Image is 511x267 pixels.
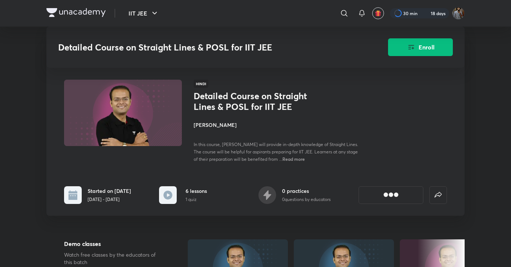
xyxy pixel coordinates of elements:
h6: Started on [DATE] [88,187,131,195]
h6: 6 lessons [186,187,207,195]
p: [DATE] - [DATE] [88,196,131,203]
button: IIT JEE [124,6,163,21]
button: false [429,186,447,204]
span: Hindi [194,80,208,88]
h4: [PERSON_NAME] [194,121,359,129]
p: 1 quiz [186,196,207,203]
img: Shivam Munot [452,7,465,20]
h3: Detailed Course on Straight Lines & POSL for IIT JEE [58,42,346,53]
button: avatar [372,7,384,19]
h1: Detailed Course on Straight Lines & POSL for IIT JEE [194,91,314,112]
img: Company Logo [46,8,106,17]
p: Watch free classes by the educators of this batch [64,251,164,266]
img: streak [422,10,429,17]
span: In this course, [PERSON_NAME] will provide in-depth knowledge of Straight Lines. The course will ... [194,142,358,162]
img: avatar [375,10,381,17]
span: Read more [282,156,305,162]
button: Enroll [388,38,453,56]
h5: Demo classes [64,239,164,248]
img: Thumbnail [63,79,183,147]
a: Company Logo [46,8,106,19]
p: 0 questions by educators [282,196,331,203]
button: [object Object] [359,186,423,204]
h6: 0 practices [282,187,331,195]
